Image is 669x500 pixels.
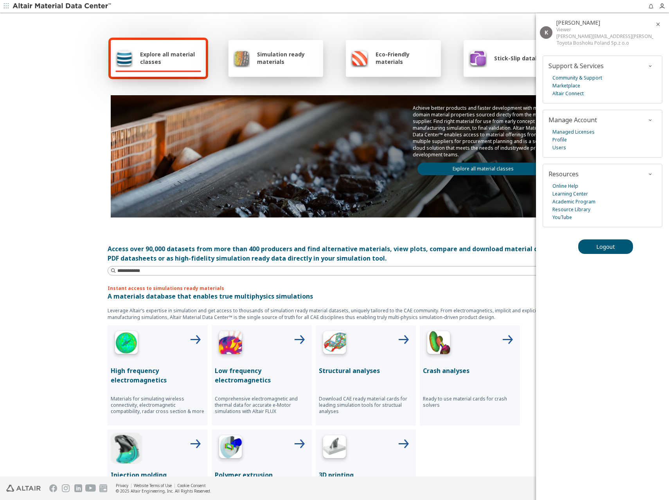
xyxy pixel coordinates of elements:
a: YouTube [552,214,572,221]
button: Low Frequency IconLow frequency electromagneticsComprehensive electromagnetic and thermal data fo... [212,325,312,426]
span: Eco-Friendly materials [376,51,436,65]
div: Viewer [556,26,653,33]
img: Low Frequency Icon [215,328,246,360]
img: Crash Analyses Icon [423,328,454,360]
a: Explore all material classes [417,163,549,175]
span: Resources [549,170,579,178]
p: Achieve better products and faster development with multi-domain material properties sourced dire... [413,105,554,158]
span: Stick-Slip database [494,54,549,62]
span: Manage Account [549,116,597,124]
p: 3D printing [319,470,413,480]
a: Academic Program [552,198,595,206]
a: Managed Licenses [552,128,595,136]
button: Crash Analyses IconCrash analysesReady to use material cards for crash solvers [420,325,520,426]
p: Low frequency electromagnetics [215,366,309,385]
img: Stick-Slip database [468,49,487,67]
a: Resource Library [552,206,590,214]
button: Structural Analyses IconStructural analysesDownload CAE ready material cards for leading simulati... [316,325,416,426]
img: Altair Material Data Center [13,2,112,10]
p: Download CAE ready material cards for leading simulation tools for structual analyses [319,396,413,415]
p: Structural analyses [319,366,413,375]
img: Explore all material classes [115,49,133,67]
p: Injection molding [111,470,205,480]
a: Community & Support [552,74,602,82]
img: Structural Analyses Icon [319,328,350,360]
p: Comprehensive electromagnetic and thermal data for accurate e-Motor simulations with Altair FLUX [215,396,309,415]
span: K [545,29,548,36]
a: Profile [552,136,567,144]
p: Instant access to simulations ready materials [108,285,561,292]
p: High frequency electromagnetics [111,366,205,385]
img: Altair Engineering [6,485,41,492]
button: Logout [578,239,633,254]
img: Simulation ready materials [233,49,250,67]
div: Toyota Boshoku Poland Sp.z o.o [556,40,653,46]
a: Privacy [116,483,128,488]
a: Marketplace [552,82,580,90]
img: Polymer Extrusion Icon [215,433,246,464]
img: High Frequency Icon [111,328,142,360]
a: Website Terms of Use [134,483,172,488]
a: Users [552,144,566,152]
span: Explore all material classes [140,51,201,65]
img: 3D Printing Icon [319,433,350,464]
div: [PERSON_NAME][EMAIL_ADDRESS][PERSON_NAME][DOMAIN_NAME] [556,33,653,40]
span: Simulation ready materials [257,51,318,65]
div: Access over 90,000 datasets from more than 400 producers and find alternative materials, view plo... [108,244,561,263]
p: Polymer extrusion [215,470,309,480]
img: Injection Molding Icon [111,433,142,464]
img: Eco-Friendly materials [351,49,369,67]
a: Cookie Consent [177,483,206,488]
div: © 2025 Altair Engineering, Inc. All Rights Reserved. [116,488,211,494]
p: Materials for simulating wireless connectivity, electromagnetic compatibility, radar cross sectio... [111,396,205,415]
p: Crash analyses [423,366,517,375]
span: Krzysztof Sochacki [556,19,600,26]
a: Online Help [552,182,578,190]
p: Ready to use material cards for crash solvers [423,396,517,408]
p: A materials database that enables true multiphysics simulations [108,292,561,301]
span: Logout [596,243,615,250]
button: High Frequency IconHigh frequency electromagneticsMaterials for simulating wireless connectivity,... [108,325,208,426]
a: Altair Connect [552,90,584,98]
a: Learning Center [552,190,588,198]
p: Leverage Altair’s expertise in simulation and get access to thousands of simulation ready materia... [108,307,561,321]
span: Support & Services [549,62,604,70]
